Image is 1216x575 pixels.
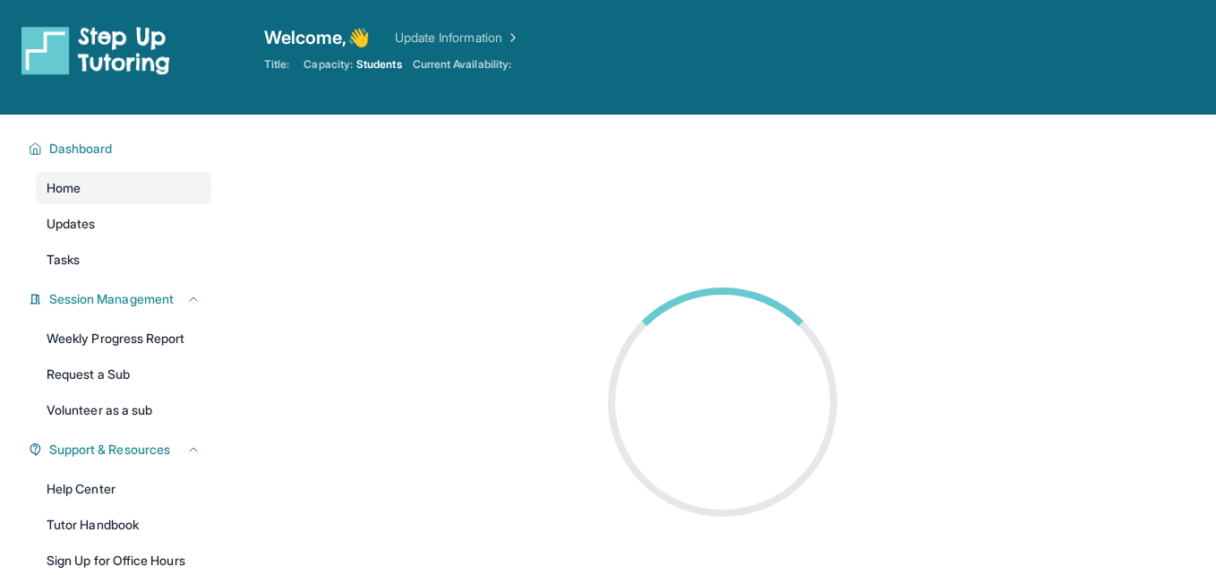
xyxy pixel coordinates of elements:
[47,215,96,233] span: Updates
[356,57,402,72] span: Students
[264,57,289,72] span: Title:
[395,29,520,47] a: Update Information
[264,25,370,50] span: Welcome, 👋
[47,251,80,269] span: Tasks
[36,394,211,426] a: Volunteer as a sub
[21,25,170,75] img: logo
[42,441,201,459] button: Support & Resources
[47,179,81,197] span: Home
[49,441,170,459] span: Support & Resources
[36,473,211,505] a: Help Center
[502,29,520,47] img: Chevron Right
[304,57,353,72] span: Capacity:
[42,290,201,308] button: Session Management
[49,290,174,308] span: Session Management
[36,322,211,355] a: Weekly Progress Report
[42,140,201,158] button: Dashboard
[36,358,211,390] a: Request a Sub
[36,172,211,204] a: Home
[49,140,113,158] span: Dashboard
[36,208,211,240] a: Updates
[413,57,511,72] span: Current Availability:
[36,244,211,276] a: Tasks
[36,509,211,541] a: Tutor Handbook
